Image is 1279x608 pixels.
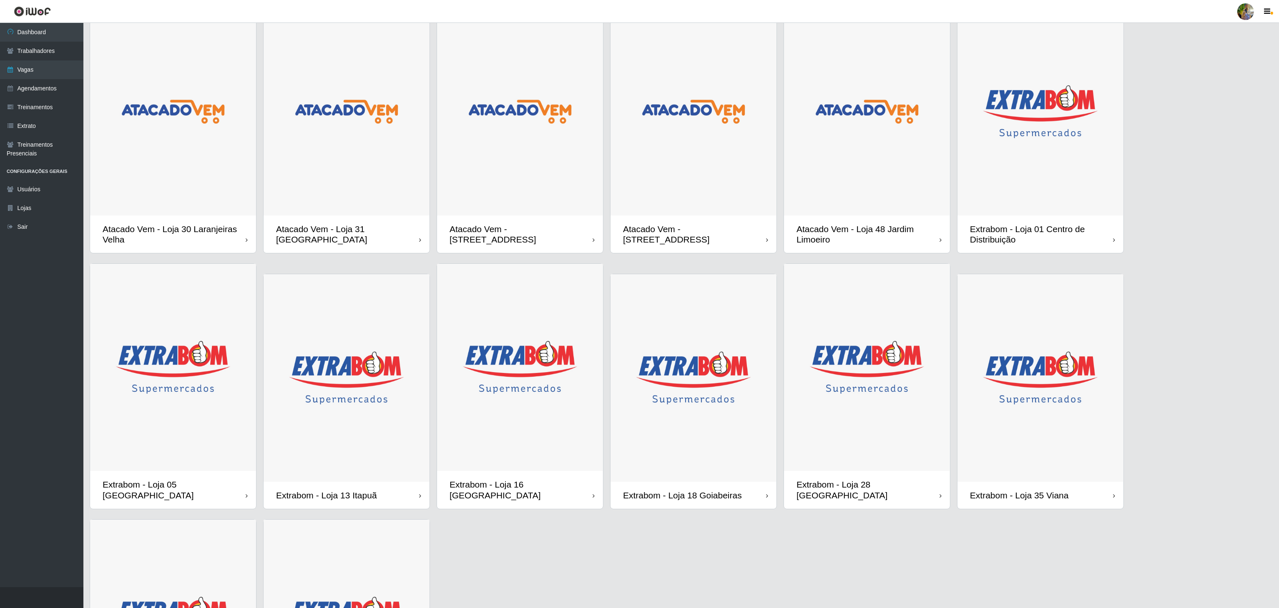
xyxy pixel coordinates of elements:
a: Extrabom - Loja 16 [GEOGRAPHIC_DATA] [437,264,603,509]
a: Atacado Vem - [STREET_ADDRESS] [437,8,603,253]
a: Atacado Vem - Loja 30 Laranjeiras Velha [90,8,256,253]
img: cardImg [264,8,430,215]
img: cardImg [437,8,603,215]
a: Extrabom - Loja 05 [GEOGRAPHIC_DATA] [90,264,256,509]
div: Atacado Vem - Loja 30 Laranjeiras Velha [103,224,246,245]
img: cardImg [90,264,256,471]
img: cardImg [437,264,603,471]
a: Extrabom - Loja 35 Viana [957,274,1123,509]
img: cardImg [784,264,950,471]
div: Atacado Vem - [STREET_ADDRESS] [450,224,593,245]
div: Atacado Vem - [STREET_ADDRESS] [623,224,766,245]
a: Atacado Vem - Loja 31 [GEOGRAPHIC_DATA] [264,8,430,253]
div: Atacado Vem - Loja 48 Jardim Limoeiro [797,224,940,245]
img: cardImg [957,8,1123,215]
div: Extrabom - Loja 28 [GEOGRAPHIC_DATA] [797,479,940,500]
img: cardImg [611,274,776,482]
div: Extrabom - Loja 18 Goiabeiras [623,490,742,500]
a: Extrabom - Loja 01 Centro de Distribuição [957,8,1123,253]
a: Extrabom - Loja 13 Itapuã [264,274,430,509]
div: Extrabom - Loja 01 Centro de Distribuição [970,224,1113,245]
img: cardImg [784,8,950,215]
img: cardImg [611,8,776,215]
div: Extrabom - Loja 16 [GEOGRAPHIC_DATA] [450,479,593,500]
div: Extrabom - Loja 35 Viana [970,490,1069,500]
div: Atacado Vem - Loja 31 [GEOGRAPHIC_DATA] [276,224,419,245]
div: Extrabom - Loja 05 [GEOGRAPHIC_DATA] [103,479,246,500]
a: Atacado Vem - Loja 48 Jardim Limoeiro [784,8,950,253]
div: Extrabom - Loja 13 Itapuã [276,490,377,500]
img: cardImg [264,274,430,482]
img: cardImg [957,274,1123,482]
a: Atacado Vem - [STREET_ADDRESS] [611,8,776,253]
a: Extrabom - Loja 28 [GEOGRAPHIC_DATA] [784,264,950,509]
a: Extrabom - Loja 18 Goiabeiras [611,274,776,509]
img: cardImg [90,8,256,215]
img: CoreUI Logo [14,6,51,17]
